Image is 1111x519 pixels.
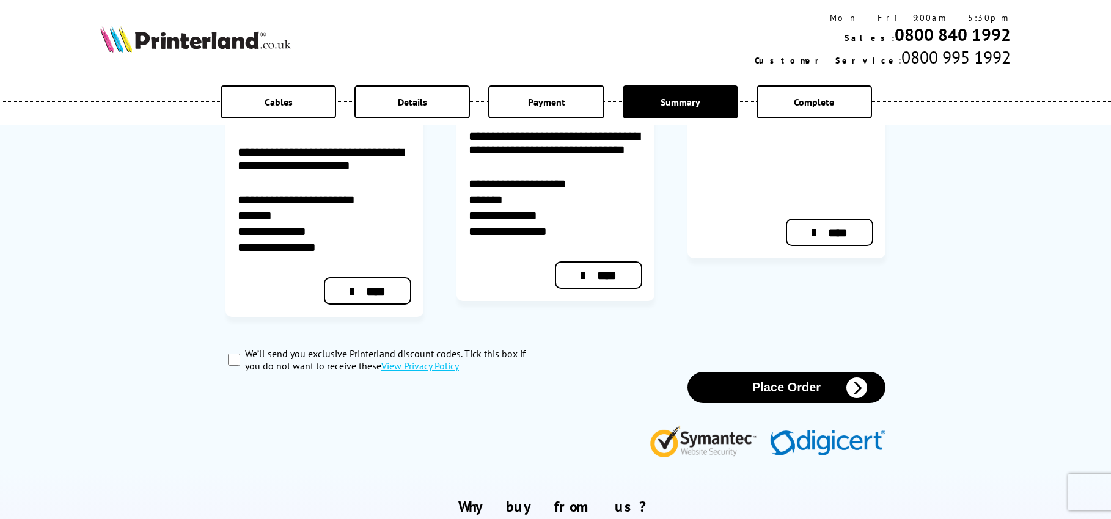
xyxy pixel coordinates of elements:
a: 0800 840 1992 [895,23,1011,46]
span: Summary [661,96,700,108]
button: Place Order [687,372,886,403]
img: Digicert [770,430,886,457]
div: Mon - Fri 9:00am - 5:30pm [755,12,1011,23]
span: Complete [794,96,834,108]
img: Printerland Logo [100,26,291,53]
span: Cables [265,96,293,108]
span: 0800 995 1992 [901,46,1011,68]
a: modal_privacy [381,360,459,372]
h2: Why buy from us? [100,497,1011,516]
span: Customer Service: [755,55,901,66]
span: Details [398,96,427,108]
label: We’ll send you exclusive Printerland discount codes. Tick this box if you do not want to receive ... [245,347,542,372]
img: Symantec Website Security [650,423,765,457]
span: Sales: [845,32,895,43]
span: Payment [528,96,565,108]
